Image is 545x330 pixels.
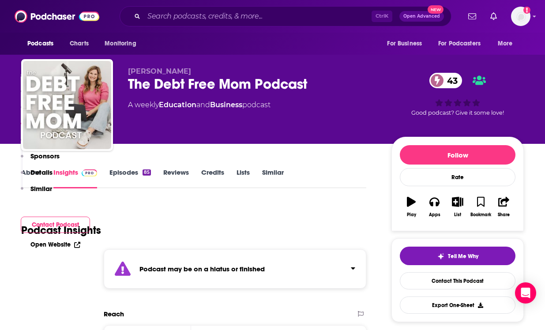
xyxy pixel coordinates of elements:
[487,9,500,24] a: Show notifications dropdown
[511,7,530,26] button: Show profile menu
[429,212,440,217] div: Apps
[23,61,111,149] img: The Debt Free Mom Podcast
[64,35,94,52] a: Charts
[454,212,461,217] div: List
[438,73,462,88] span: 43
[391,67,524,122] div: 43Good podcast? Give it some love!
[201,168,224,188] a: Credits
[15,8,99,25] img: Podchaser - Follow, Share and Rate Podcasts
[400,296,515,314] button: Export One-Sheet
[492,35,524,52] button: open menu
[104,249,366,289] section: Click to expand status details
[399,11,444,22] button: Open AdvancedNew
[492,191,515,223] button: Share
[128,100,271,110] div: A weekly podcast
[403,14,440,19] span: Open Advanced
[432,35,493,52] button: open menu
[262,168,284,188] a: Similar
[21,184,52,201] button: Similar
[372,11,392,22] span: Ctrl K
[163,168,189,188] a: Reviews
[30,241,80,248] a: Open Website
[428,5,444,14] span: New
[407,212,416,217] div: Play
[400,168,515,186] div: Rate
[429,73,462,88] a: 43
[387,37,422,50] span: For Business
[400,145,515,165] button: Follow
[21,168,53,184] button: Details
[381,35,433,52] button: open menu
[139,265,265,273] strong: Podcast may be on a hiatus or finished
[400,247,515,265] button: tell me why sparkleTell Me Why
[438,37,481,50] span: For Podcasters
[30,184,52,193] p: Similar
[105,37,136,50] span: Monitoring
[159,101,196,109] a: Education
[469,191,492,223] button: Bookmark
[210,101,242,109] a: Business
[400,191,423,223] button: Play
[128,67,191,75] span: [PERSON_NAME]
[21,217,90,233] button: Contact Podcast
[109,168,151,188] a: Episodes85
[446,191,469,223] button: List
[523,7,530,14] svg: Add a profile image
[144,9,372,23] input: Search podcasts, credits, & more...
[515,282,536,304] div: Open Intercom Messenger
[448,253,478,260] span: Tell Me Why
[237,168,250,188] a: Lists
[30,168,53,176] p: Details
[120,6,451,26] div: Search podcasts, credits, & more...
[104,310,124,318] h2: Reach
[511,7,530,26] span: Logged in as JohnJMudgett
[27,37,53,50] span: Podcasts
[21,35,65,52] button: open menu
[423,191,446,223] button: Apps
[143,169,151,176] div: 85
[498,37,513,50] span: More
[498,212,510,217] div: Share
[470,212,491,217] div: Bookmark
[400,272,515,289] a: Contact This Podcast
[196,101,210,109] span: and
[437,253,444,260] img: tell me why sparkle
[465,9,480,24] a: Show notifications dropdown
[511,7,530,26] img: User Profile
[70,37,89,50] span: Charts
[411,109,504,116] span: Good podcast? Give it some love!
[98,35,147,52] button: open menu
